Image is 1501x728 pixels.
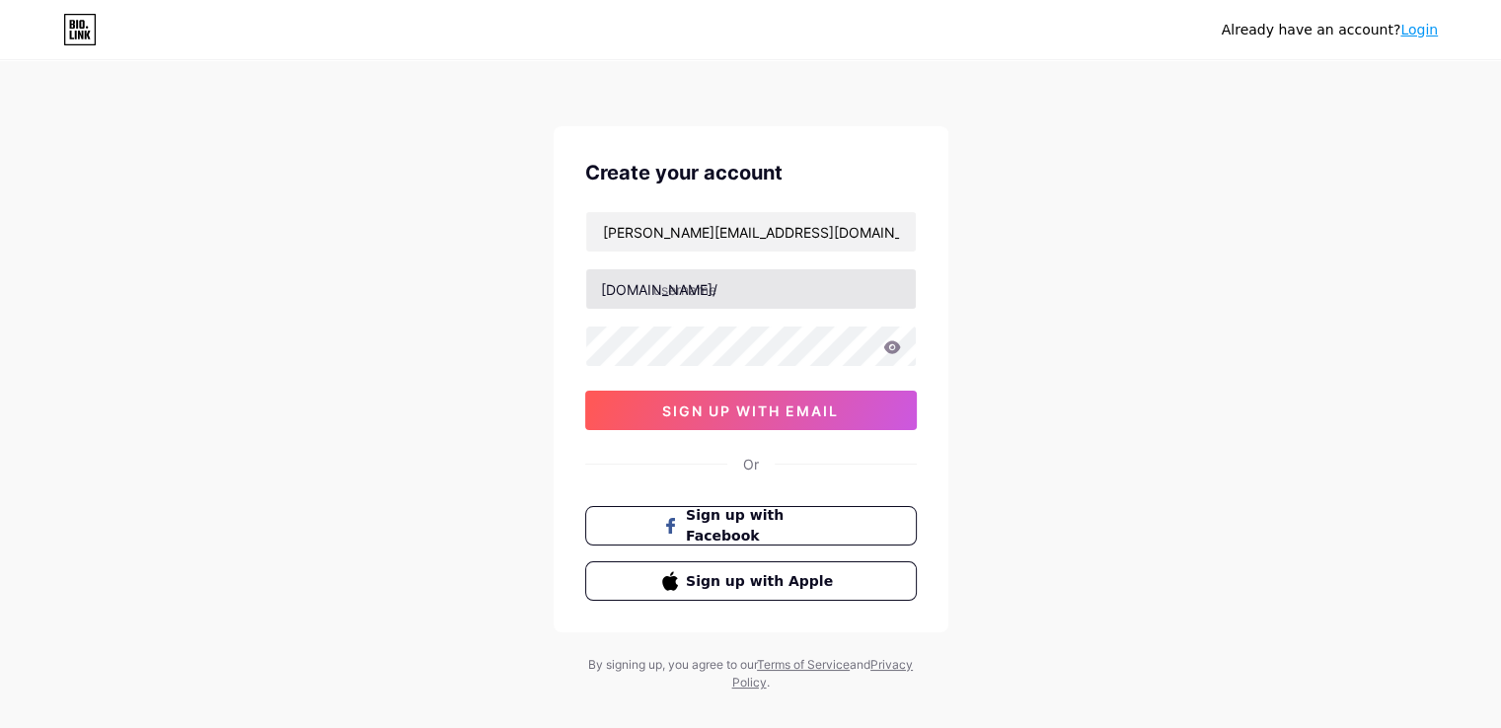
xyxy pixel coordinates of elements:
[585,561,917,601] button: Sign up with Apple
[757,657,850,672] a: Terms of Service
[585,158,917,187] div: Create your account
[1222,20,1438,40] div: Already have an account?
[601,279,717,300] div: [DOMAIN_NAME]/
[586,212,916,252] input: Email
[585,391,917,430] button: sign up with email
[686,571,839,592] span: Sign up with Apple
[743,454,759,474] div: Or
[583,656,919,692] div: By signing up, you agree to our and .
[662,402,839,419] span: sign up with email
[686,505,839,546] span: Sign up with Facebook
[586,269,916,309] input: username
[1400,22,1438,37] a: Login
[585,506,917,546] button: Sign up with Facebook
